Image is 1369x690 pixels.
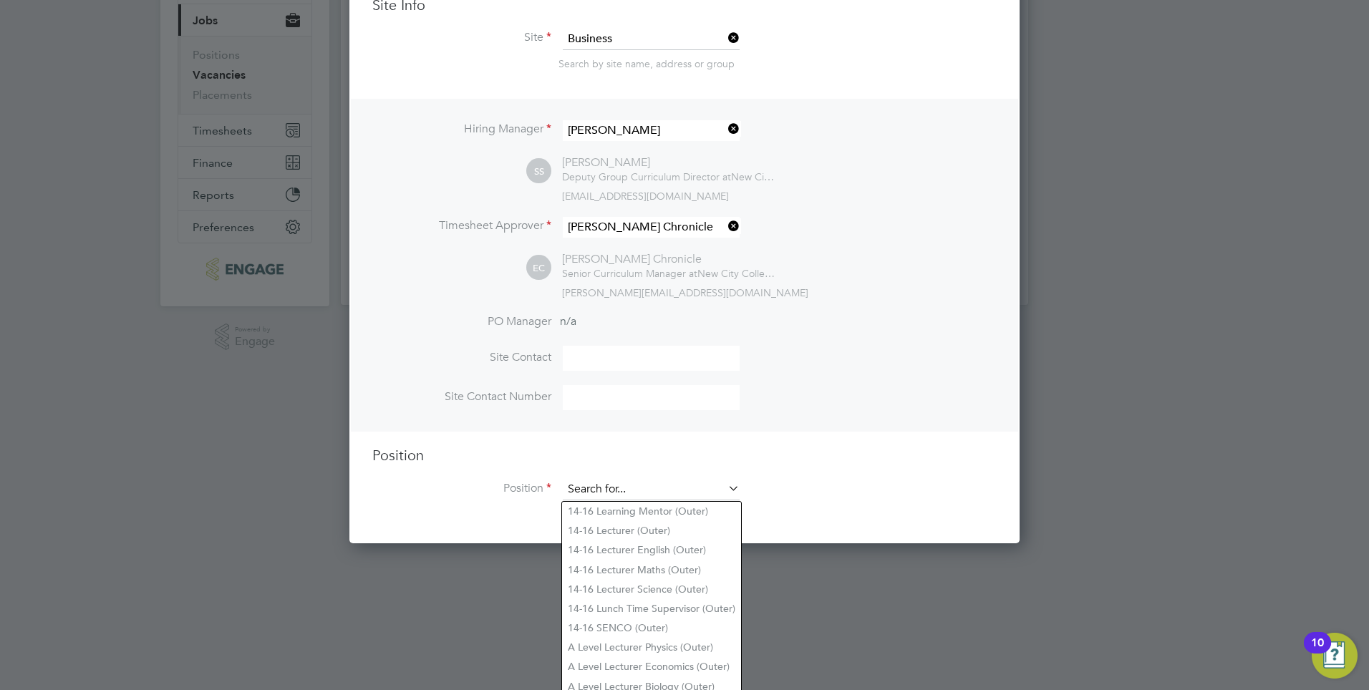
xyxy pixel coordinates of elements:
[562,170,731,183] span: Deputy Group Curriculum Director at
[526,159,551,184] span: SS
[562,599,741,618] li: 14-16 Lunch Time Supervisor (Outer)
[562,560,741,580] li: 14-16 Lecturer Maths (Outer)
[562,190,729,203] span: [EMAIL_ADDRESS][DOMAIN_NAME]
[372,218,551,233] label: Timesheet Approver
[372,446,997,465] h3: Position
[562,252,777,267] div: [PERSON_NAME] Chronicle
[562,155,777,170] div: [PERSON_NAME]
[563,29,740,50] input: Search for...
[372,30,551,45] label: Site
[560,314,576,329] span: n/a
[562,618,741,638] li: 14-16 SENCO (Outer)
[562,540,741,560] li: 14-16 Lecturer English (Outer)
[562,657,741,676] li: A Level Lecturer Economics (Outer)
[563,479,740,500] input: Search for...
[526,256,551,281] span: EC
[372,481,551,496] label: Position
[562,267,697,280] span: Senior Curriculum Manager at
[558,57,735,70] span: Search by site name, address or group
[562,286,808,299] span: [PERSON_NAME][EMAIL_ADDRESS][DOMAIN_NAME]
[562,502,741,521] li: 14-16 Learning Mentor (Outer)
[372,350,551,365] label: Site Contact
[562,521,741,540] li: 14-16 Lecturer (Outer)
[563,217,740,238] input: Search for...
[562,638,741,657] li: A Level Lecturer Physics (Outer)
[562,170,777,183] div: New City College Limited
[372,314,551,329] label: PO Manager
[372,122,551,137] label: Hiring Manager
[562,267,777,280] div: New City College Limited
[562,580,741,599] li: 14-16 Lecturer Science (Outer)
[563,120,740,141] input: Search for...
[1312,633,1358,679] button: Open Resource Center, 10 new notifications
[372,389,551,404] label: Site Contact Number
[1311,643,1324,661] div: 10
